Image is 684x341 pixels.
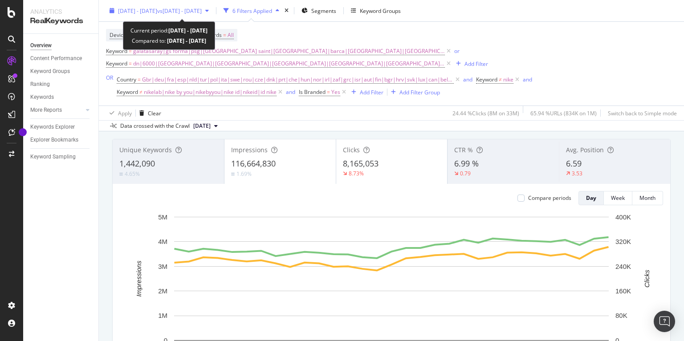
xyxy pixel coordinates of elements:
div: Keywords [30,93,54,102]
div: and [523,76,532,83]
div: Ranking [30,80,50,89]
div: Content Performance [30,54,82,63]
a: Keywords Explorer [30,122,92,132]
div: 4.65% [125,170,140,178]
a: Ranking [30,80,92,89]
div: Add Filter [464,60,488,67]
span: = [327,88,330,96]
button: and [463,75,472,84]
div: RealKeywords [30,16,91,26]
div: and [463,76,472,83]
span: Impressions [231,146,268,154]
span: 8,165,053 [343,158,379,169]
span: = [129,47,132,55]
span: galatasaray|gs forma|psg|[GEOGRAPHIC_DATA] saint|[GEOGRAPHIC_DATA]|barca|[GEOGRAPHIC_DATA]|[GEOGR... [133,45,445,57]
span: Device [110,31,126,39]
span: nike [503,73,513,86]
span: Keyword [476,76,497,83]
button: [DATE] [190,121,221,131]
text: 160K [615,287,631,295]
span: 6.59 [566,158,582,169]
span: CTR % [454,146,473,154]
text: 1M [158,312,167,319]
div: Add Filter [360,88,383,96]
text: Impressions [135,260,142,296]
span: Yes [331,86,340,98]
button: or [454,47,460,55]
div: Tooltip anchor [19,128,27,136]
div: Keyword Groups [30,67,70,76]
span: Keyword [106,60,127,67]
button: Day [578,191,604,205]
button: Month [632,191,663,205]
a: Keyword Sampling [30,152,92,162]
div: times [283,6,290,15]
span: nikelab|nike by you|nikebyyou|nike id|nikeid|id nike [144,86,277,98]
span: Keyword [106,47,127,55]
button: Segments [298,4,340,18]
div: Explorer Bookmarks [30,135,78,145]
button: [DATE] - [DATE]vs[DATE] - [DATE] [106,4,212,18]
button: and [286,88,295,96]
div: 65.94 % URLs ( 834K on 1M ) [530,109,597,117]
div: 24.44 % Clicks ( 8M on 33M ) [452,109,519,117]
a: Overview [30,41,92,50]
div: Keyword Groups [360,7,401,14]
button: Clear [136,106,161,120]
div: 1.69% [236,170,252,178]
span: = [223,31,226,39]
b: [DATE] - [DATE] [166,37,206,45]
text: 80K [615,312,627,319]
div: OR [106,74,113,81]
button: Apply [106,106,132,120]
text: 4M [158,238,167,245]
div: Analytics [30,7,91,16]
div: More Reports [30,106,62,115]
button: Add Filter [348,87,383,97]
a: Keyword Groups [30,67,92,76]
text: 2M [158,287,167,295]
button: Add Filter [452,58,488,69]
img: Equal [231,173,235,175]
span: Avg. Position [566,146,604,154]
text: 5M [158,213,167,221]
img: Equal [119,173,123,175]
text: 3M [158,263,167,270]
span: = [138,76,141,83]
span: 116,664,830 [231,158,276,169]
div: Switch back to Simple mode [608,109,677,117]
button: Keyword Groups [347,4,404,18]
span: Keyword [117,88,138,96]
div: Apply [118,109,132,117]
div: Open Intercom Messenger [654,311,675,332]
text: 320K [615,238,631,245]
a: Explorer Bookmarks [30,135,92,145]
div: Compare periods [528,194,571,202]
span: Segments [311,7,336,14]
button: OR [106,73,113,82]
div: Clear [148,109,161,117]
div: Keywords Explorer [30,122,75,132]
button: Week [604,191,632,205]
button: 6 Filters Applied [220,4,283,18]
button: Add Filter Group [387,87,440,97]
span: vs [DATE] - [DATE] [157,7,202,14]
div: Compared to: [132,36,206,46]
div: Keyword Sampling [30,152,76,162]
span: Gbr|deu|fra|esp|nld|tur|pol|ita|swe|rou|cze|dnk|prt|che|hun|nor|irl|zaf|grc|isr|aut|fin|bgr|hrv|s... [142,73,454,86]
a: Keywords [30,93,92,102]
div: Day [586,194,596,202]
span: Unique Keywords [119,146,172,154]
div: 3.53 [572,170,582,177]
div: 8.73% [349,170,364,177]
span: = [129,60,132,67]
b: [DATE] - [DATE] [168,27,208,34]
span: ≠ [499,76,502,83]
span: Clicks [343,146,360,154]
span: Is Branded [299,88,326,96]
span: All [228,29,234,41]
div: 0.79 [460,170,471,177]
span: 1,442,090 [119,158,155,169]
